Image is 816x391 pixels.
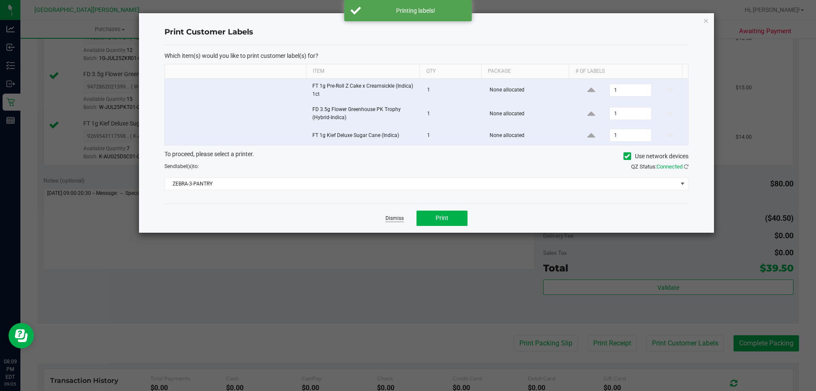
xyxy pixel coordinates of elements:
span: Send to: [164,163,199,169]
th: Package [481,64,569,79]
span: ZEBRA-3-PANTRY [165,178,677,190]
span: label(s) [176,163,193,169]
span: Print [436,214,448,221]
div: To proceed, please select a printer. [158,150,695,163]
th: Item [306,64,419,79]
div: Printing labels! [365,6,465,15]
td: 1 [422,79,484,102]
td: 1 [422,126,484,145]
label: Use network devices [623,152,688,161]
td: None allocated [484,102,573,126]
td: FT 1g Pre-Roll Z Cake x Creamsickle (Indica) 1ct [307,79,422,102]
th: Qty [419,64,481,79]
iframe: Resource center [8,323,34,348]
span: QZ Status: [631,163,688,170]
td: FT 1g Kief Deluxe Sugar Cane (Indica) [307,126,422,145]
th: # of labels [569,64,682,79]
a: Dismiss [385,215,404,222]
span: Connected [657,163,683,170]
td: 1 [422,102,484,126]
button: Print [416,211,467,226]
h4: Print Customer Labels [164,27,688,38]
td: FD 3.5g Flower Greenhouse PK Trophy (Hybrid-Indica) [307,102,422,126]
td: None allocated [484,79,573,102]
td: None allocated [484,126,573,145]
p: Which item(s) would you like to print customer label(s) for? [164,52,688,60]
